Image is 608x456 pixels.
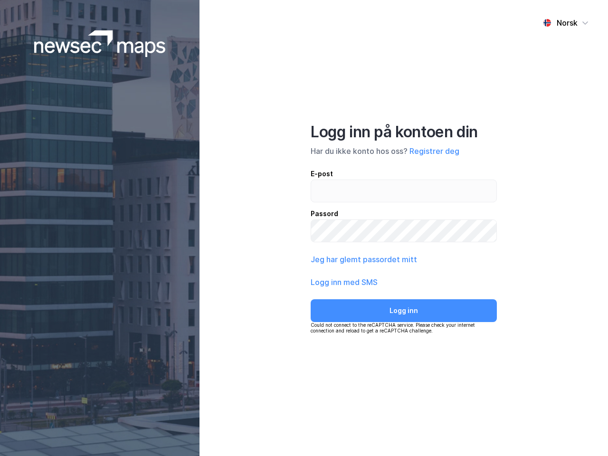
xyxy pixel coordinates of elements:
div: Har du ikke konto hos oss? [311,145,497,157]
button: Logg inn [311,299,497,322]
div: Passord [311,208,497,219]
div: Could not connect to the reCAPTCHA service. Please check your internet connection and reload to g... [311,322,497,333]
div: Norsk [557,17,578,28]
div: Logg inn på kontoen din [311,123,497,142]
button: Jeg har glemt passordet mitt [311,254,417,265]
div: E-post [311,168,497,180]
button: Logg inn med SMS [311,276,378,288]
img: logoWhite.bf58a803f64e89776f2b079ca2356427.svg [34,30,166,57]
iframe: Chat Widget [560,410,608,456]
button: Registrer deg [409,145,459,157]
